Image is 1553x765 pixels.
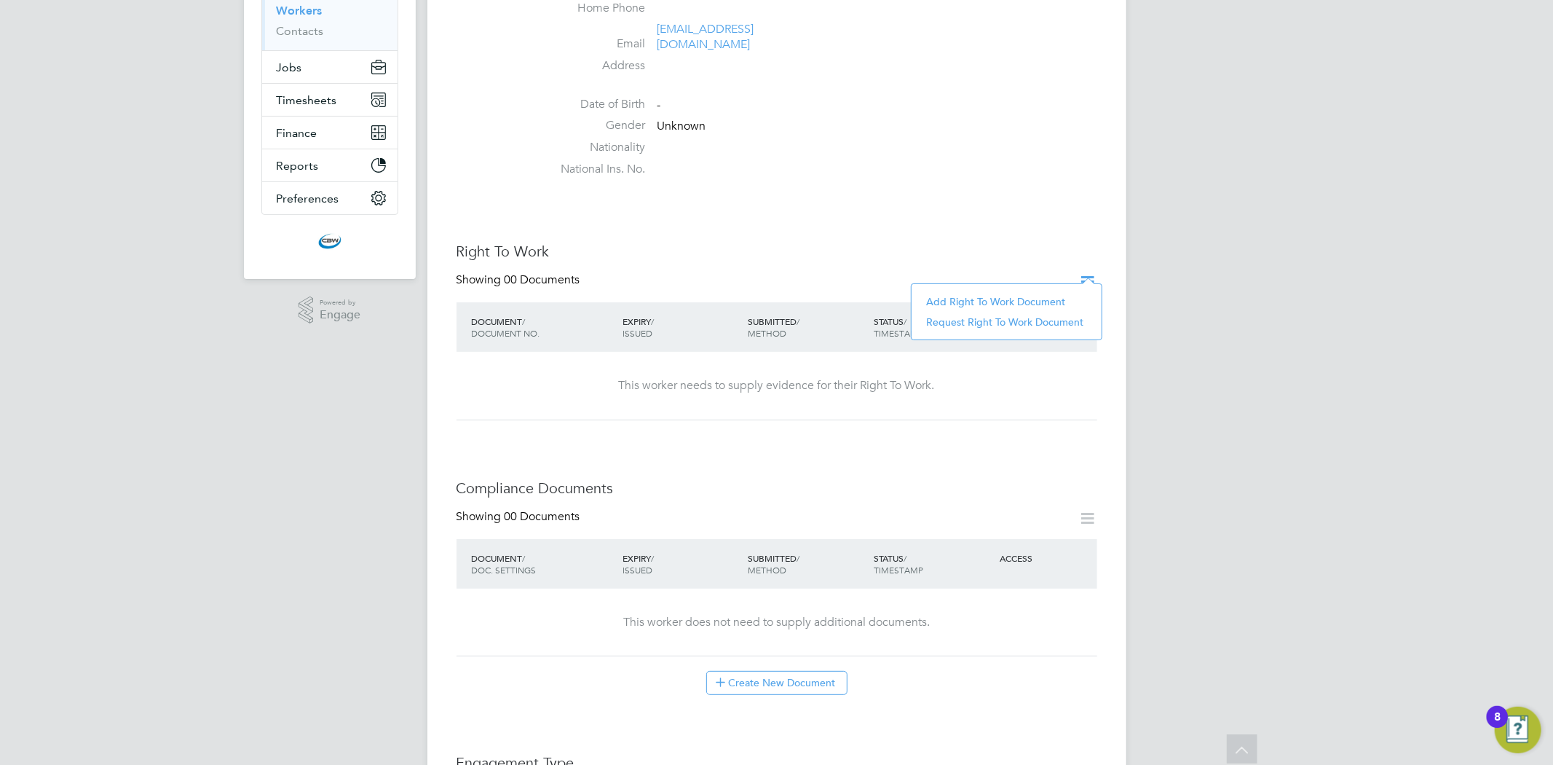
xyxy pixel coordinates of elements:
span: / [797,315,800,327]
label: Email [544,36,646,52]
div: SUBMITTED [745,308,871,346]
span: / [904,315,906,327]
span: Preferences [277,192,339,205]
label: National Ins. No. [544,162,646,177]
span: METHOD [748,564,787,576]
span: ISSUED [623,564,652,576]
span: ISSUED [623,327,652,339]
div: This worker needs to supply evidence for their Right To Work. [471,378,1083,393]
span: METHOD [748,327,787,339]
span: Timesheets [277,93,337,107]
label: Address [544,58,646,74]
a: Go to home page [261,229,398,253]
div: Showing [457,509,583,525]
span: / [904,552,906,564]
a: Powered byEngage [299,297,360,324]
span: Finance [277,126,317,140]
div: DOCUMENT [468,308,619,346]
div: STATUS [870,545,996,583]
div: DOCUMENT [468,545,619,583]
span: / [523,552,526,564]
span: DOC. SETTINGS [472,564,537,576]
a: [EMAIL_ADDRESS][DOMAIN_NAME] [657,22,754,52]
button: Timesheets [262,84,398,116]
div: Showing [457,272,583,288]
span: / [651,552,654,564]
button: Jobs [262,51,398,83]
img: cbwstaffingsolutions-logo-retina.png [318,229,341,253]
h3: Right To Work [457,242,1097,261]
span: - [657,98,661,112]
span: Jobs [277,60,302,74]
a: Contacts [277,24,324,38]
li: Request Right To Work Document [919,312,1094,332]
div: ACCESS [996,545,1096,571]
span: / [797,552,800,564]
div: EXPIRY [619,545,745,583]
label: Gender [544,118,646,133]
div: This worker does not need to supply additional documents. [471,615,1083,630]
div: EXPIRY [619,308,745,346]
button: Open Resource Center, 8 new notifications [1495,707,1541,753]
div: STATUS [870,308,996,346]
span: Powered by [320,297,360,309]
label: Nationality [544,140,646,155]
button: Preferences [262,182,398,214]
span: 00 Documents [505,272,580,287]
button: Finance [262,117,398,149]
span: TIMESTAMP [874,327,923,339]
h3: Compliance Documents [457,479,1097,498]
button: Reports [262,149,398,181]
span: Unknown [657,119,706,134]
span: 00 Documents [505,509,580,524]
a: Workers [277,4,323,17]
div: 8 [1494,717,1501,736]
span: Reports [277,159,319,173]
div: SUBMITTED [745,545,871,583]
label: Date of Birth [544,97,646,112]
button: Create New Document [706,671,847,694]
li: Add Right To Work Document [919,291,1094,312]
span: / [651,315,654,327]
label: Home Phone [544,1,646,16]
span: Engage [320,309,360,321]
span: TIMESTAMP [874,564,923,576]
span: DOCUMENT NO. [472,327,540,339]
span: / [523,315,526,327]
